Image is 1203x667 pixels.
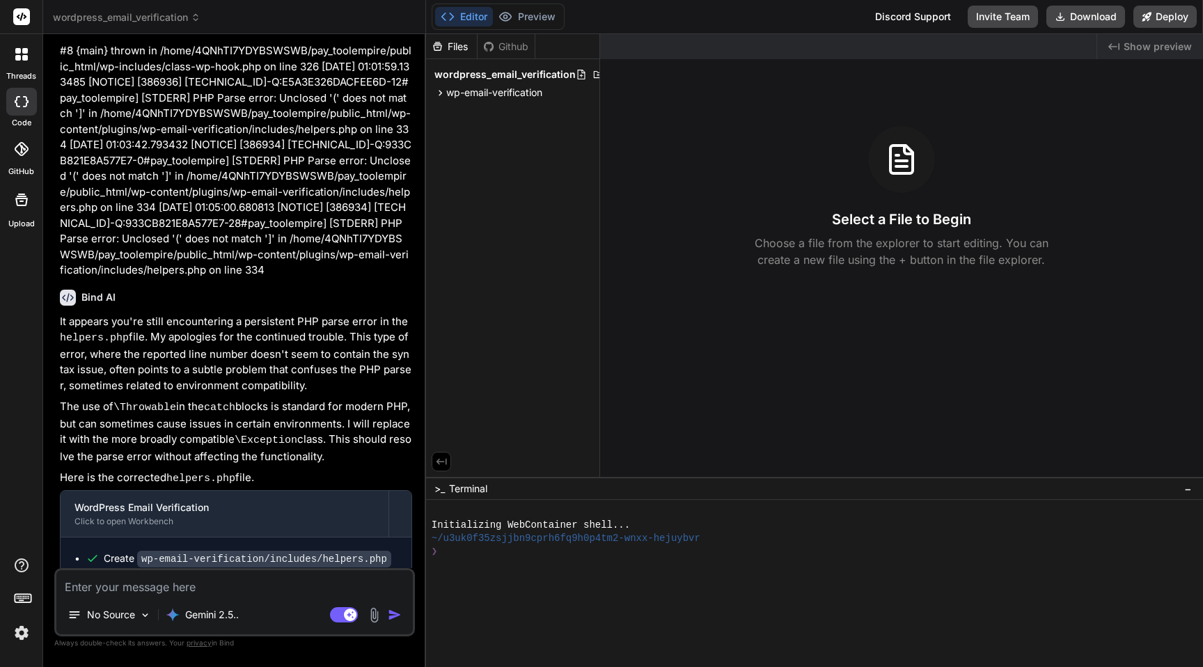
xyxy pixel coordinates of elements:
[968,6,1038,28] button: Invite Team
[81,290,116,304] h6: Bind AI
[113,402,176,414] code: \Throwable
[434,482,445,496] span: >_
[60,399,412,464] p: The use of in the blocks is standard for modern PHP, but can sometimes cause issues in certain en...
[166,473,235,485] code: helpers.php
[10,621,33,645] img: settings
[388,608,402,622] img: icon
[478,40,535,54] div: Github
[1124,40,1192,54] span: Show preview
[185,608,239,622] p: Gemini 2.5..
[139,609,151,621] img: Pick Models
[1184,482,1192,496] span: −
[1133,6,1197,28] button: Deploy
[74,501,375,515] div: WordPress Email Verification
[54,636,415,650] p: Always double-check its answers. Your in Bind
[435,7,493,26] button: Editor
[432,545,437,558] span: ❯
[60,314,412,394] p: It appears you're still encountering a persistent PHP parse error in the file. My apologies for t...
[60,470,412,487] p: Here is the corrected file.
[104,551,391,566] div: Create
[446,86,542,100] span: wp-email-verification
[426,40,477,54] div: Files
[12,117,31,129] label: code
[61,491,388,537] button: WordPress Email VerificationClick to open Workbench
[74,516,375,527] div: Click to open Workbench
[366,607,382,623] img: attachment
[1046,6,1125,28] button: Download
[235,434,297,446] code: \Exception
[204,402,235,414] code: catch
[434,68,576,81] span: wordpress_email_verification
[6,70,36,82] label: threads
[1181,478,1195,500] button: −
[746,235,1057,268] p: Choose a file from the explorer to start editing. You can create a new file using the + button in...
[166,608,180,622] img: Gemini 2.5 Pro
[8,166,34,178] label: GitHub
[60,332,129,344] code: helpers.php
[867,6,959,28] div: Discord Support
[832,210,971,229] h3: Select a File to Begin
[432,519,630,532] span: Initializing WebContainer shell...
[137,551,391,567] code: wp-email-verification/includes/helpers.php
[53,10,200,24] span: wordpress_email_verification
[87,608,135,622] p: No Source
[8,218,35,230] label: Upload
[432,532,700,545] span: ~/u3uk0f35zsjjbn9cprh6fq9h0p4tm2-wnxx-hejuybvr
[493,7,561,26] button: Preview
[187,638,212,647] span: privacy
[60,43,412,278] p: #8 {main} thrown in /home/4QNhTI7YDYBSWSWB/pay_toolempire/public_html/wp-includes/class-wp-hook.p...
[449,482,487,496] span: Terminal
